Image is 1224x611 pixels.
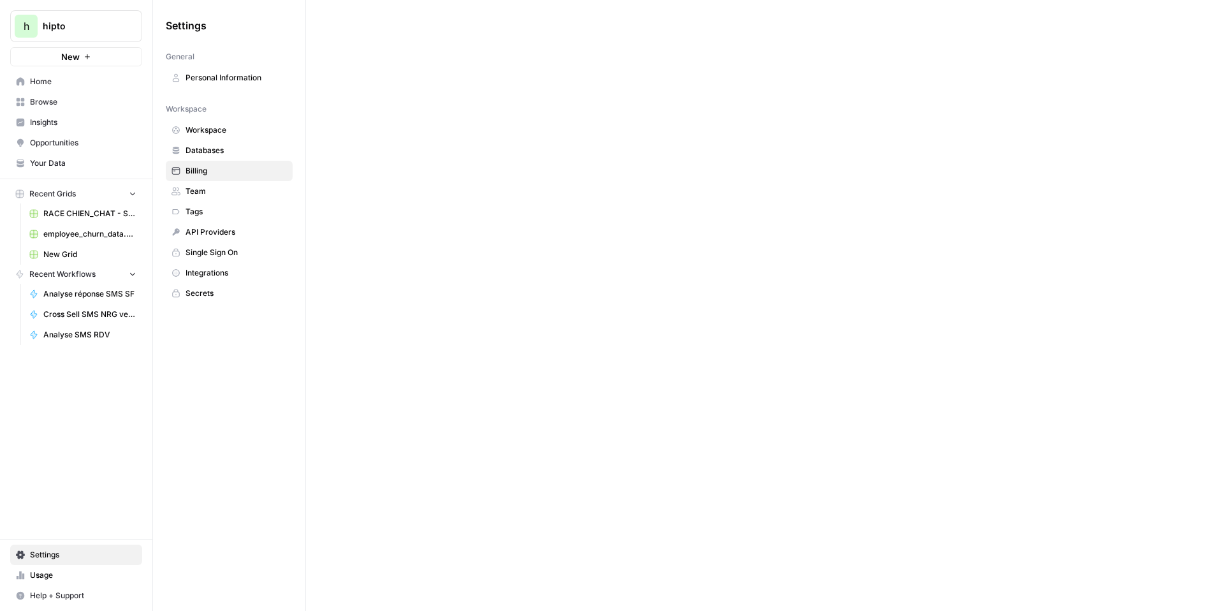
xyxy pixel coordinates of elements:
[186,186,287,197] span: Team
[186,124,287,136] span: Workspace
[186,72,287,84] span: Personal Information
[166,140,293,161] a: Databases
[43,249,136,260] span: New Grid
[30,158,136,169] span: Your Data
[43,309,136,320] span: Cross Sell SMS NRG vers FIB- "Imprecis- Positif"
[186,226,287,238] span: API Providers
[29,269,96,280] span: Recent Workflows
[186,267,287,279] span: Integrations
[10,545,142,565] a: Settings
[43,208,136,219] span: RACE CHIEN_CHAT - SANTEVET - GLOBAL.csv
[10,71,142,92] a: Home
[43,329,136,341] span: Analyse SMS RDV
[43,20,120,33] span: hipto
[30,96,136,108] span: Browse
[29,188,76,200] span: Recent Grids
[186,206,287,217] span: Tags
[166,161,293,181] a: Billing
[10,47,142,66] button: New
[10,112,142,133] a: Insights
[43,228,136,240] span: employee_churn_data.csv
[24,284,142,304] a: Analyse réponse SMS SF
[166,120,293,140] a: Workspace
[30,76,136,87] span: Home
[30,137,136,149] span: Opportunities
[166,103,207,115] span: Workspace
[10,585,142,606] button: Help + Support
[186,165,287,177] span: Billing
[166,242,293,263] a: Single Sign On
[30,117,136,128] span: Insights
[186,247,287,258] span: Single Sign On
[24,304,142,325] a: Cross Sell SMS NRG vers FIB- "Imprecis- Positif"
[43,288,136,300] span: Analyse réponse SMS SF
[10,565,142,585] a: Usage
[24,18,29,34] span: h
[10,265,142,284] button: Recent Workflows
[24,325,142,345] a: Analyse SMS RDV
[30,570,136,581] span: Usage
[24,224,142,244] a: employee_churn_data.csv
[166,51,194,63] span: General
[24,244,142,265] a: New Grid
[186,145,287,156] span: Databases
[61,50,80,63] span: New
[166,18,207,33] span: Settings
[30,549,136,561] span: Settings
[166,263,293,283] a: Integrations
[166,181,293,202] a: Team
[166,202,293,222] a: Tags
[166,222,293,242] a: API Providers
[30,590,136,601] span: Help + Support
[166,283,293,304] a: Secrets
[10,92,142,112] a: Browse
[24,203,142,224] a: RACE CHIEN_CHAT - SANTEVET - GLOBAL.csv
[10,153,142,173] a: Your Data
[10,10,142,42] button: Workspace: hipto
[166,68,293,88] a: Personal Information
[10,184,142,203] button: Recent Grids
[186,288,287,299] span: Secrets
[10,133,142,153] a: Opportunities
